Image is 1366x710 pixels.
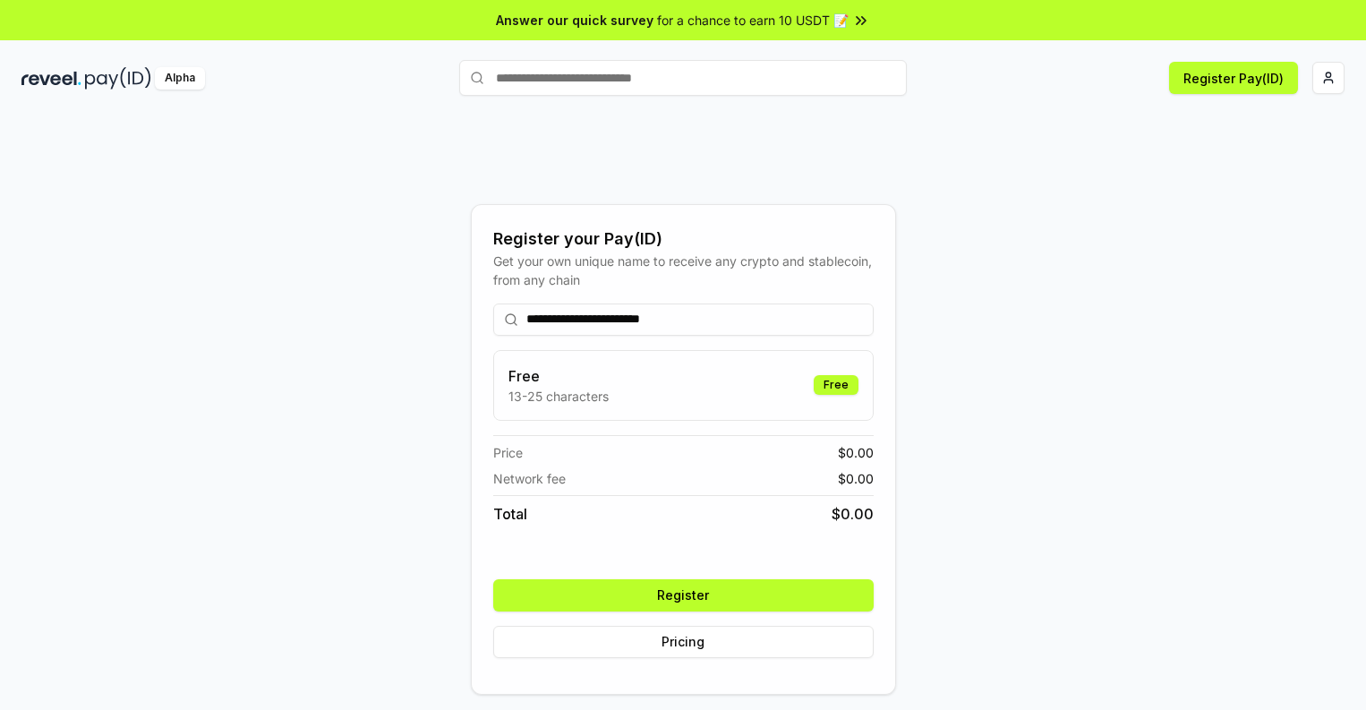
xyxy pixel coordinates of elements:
[493,443,523,462] span: Price
[493,503,527,525] span: Total
[493,227,874,252] div: Register your Pay(ID)
[85,67,151,90] img: pay_id
[1169,62,1298,94] button: Register Pay(ID)
[508,365,609,387] h3: Free
[832,503,874,525] span: $ 0.00
[508,387,609,406] p: 13-25 characters
[493,252,874,289] div: Get your own unique name to receive any crypto and stablecoin, from any chain
[657,11,849,30] span: for a chance to earn 10 USDT 📝
[493,579,874,612] button: Register
[493,626,874,658] button: Pricing
[493,469,566,488] span: Network fee
[21,67,81,90] img: reveel_dark
[838,443,874,462] span: $ 0.00
[496,11,653,30] span: Answer our quick survey
[838,469,874,488] span: $ 0.00
[155,67,205,90] div: Alpha
[814,375,858,395] div: Free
